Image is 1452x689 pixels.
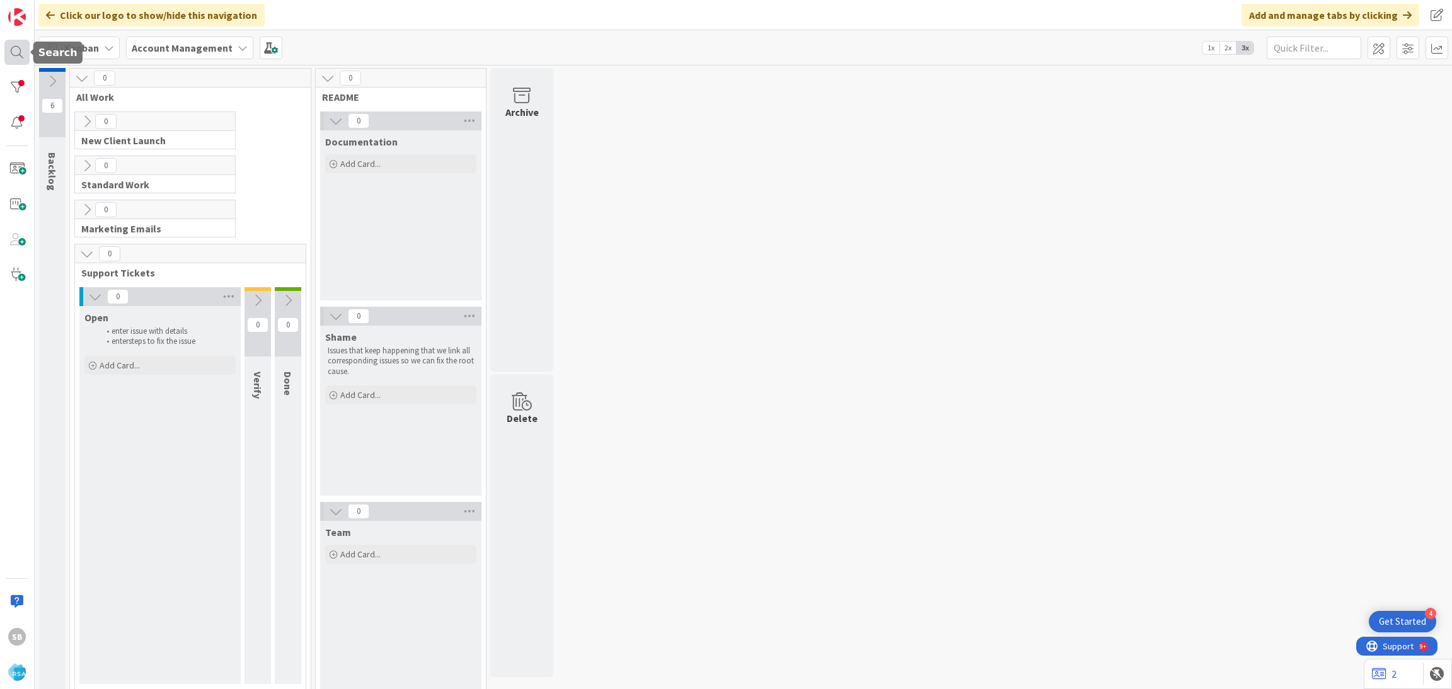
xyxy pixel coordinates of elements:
span: 0 [107,289,129,304]
img: Visit kanbanzone.com [8,8,26,26]
a: 2 [1372,666,1397,681]
span: 0 [99,246,120,261]
span: 0 [348,113,369,128]
span: 0 [348,309,369,324]
span: steps to fix the issue [129,336,195,346]
span: 0 [277,317,299,333]
span: 0 [95,158,117,173]
span: 6 [42,98,63,113]
span: 0 [94,71,115,86]
span: Kanban [64,40,99,55]
span: 2x [1219,42,1236,54]
span: Add Card... [340,158,381,169]
span: Standard Work [81,178,219,191]
span: 0 [95,114,117,129]
li: enter [100,336,234,346]
p: Issues that keep happening that we link all corresponding issues so we can fix the root cause. [328,346,474,377]
span: New Client Launch [81,134,219,147]
span: 0 [348,504,369,519]
div: Open Get Started checklist, remaining modules: 4 [1369,611,1436,632]
h5: Search [38,47,78,59]
span: Marketing Emails [81,222,219,235]
span: Add Card... [340,389,381,401]
span: Add Card... [100,360,140,371]
span: 1x [1202,42,1219,54]
div: Get Started [1379,615,1426,628]
div: Delete [507,411,538,426]
span: Done [282,372,294,396]
span: Add Card... [340,549,381,560]
div: 4 [1425,608,1436,619]
img: avatar [8,663,26,681]
span: Verify [251,372,264,399]
li: enter issue with details [100,326,234,336]
div: Archive [505,105,539,120]
div: Add and manage tabs by clicking [1242,4,1419,26]
div: SB [8,628,26,646]
span: 0 [247,317,268,333]
span: Support [26,2,57,17]
span: README [322,91,470,103]
input: Quick Filter... [1267,37,1361,59]
span: Shame [325,331,357,343]
span: Support Tickets [81,266,290,279]
div: Click our logo to show/hide this navigation [38,4,265,26]
div: 9+ [64,5,70,15]
span: Team [325,526,351,538]
span: Backlog [46,152,59,191]
b: Account Management [132,42,233,54]
span: Open [84,311,108,324]
span: Documentation [325,135,398,148]
span: All Work [76,91,295,103]
span: 0 [95,202,117,217]
span: 0 [340,71,361,86]
span: 3x [1236,42,1253,54]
